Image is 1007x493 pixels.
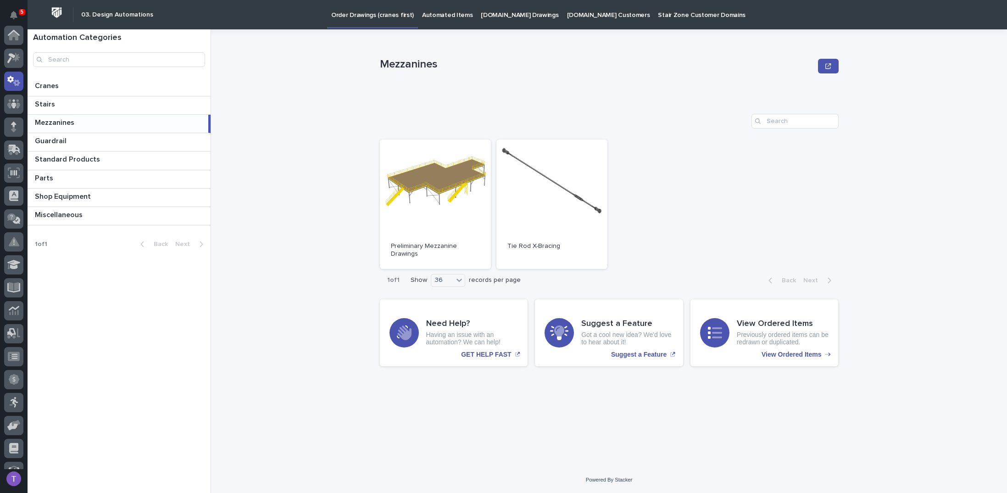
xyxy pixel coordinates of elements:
p: Mezzanines [35,117,76,127]
h3: View Ordered Items [737,319,829,329]
p: GET HELP FAST [461,351,511,359]
p: Stairs [35,98,57,109]
button: Back [761,276,800,285]
p: Standard Products [35,153,102,164]
img: Workspace Logo [48,4,65,21]
a: Tie Rod X-Bracing [496,140,607,269]
div: Notifications5 [11,11,23,26]
a: Preliminary Mezzanine Drawings [380,140,491,269]
input: Search [33,52,205,67]
span: Back [148,241,168,247]
a: Powered By Stacker [586,477,632,482]
p: 5 [20,9,23,15]
p: Guardrail [35,135,68,146]
a: Suggest a Feature [535,299,683,366]
a: GuardrailGuardrail [28,133,211,151]
h1: Automation Categories [33,33,205,43]
a: GET HELP FAST [380,299,528,366]
input: Search [751,114,839,129]
span: Next [175,241,195,247]
button: Back [133,240,172,248]
p: Show [411,276,427,284]
h3: Suggest a Feature [581,319,673,329]
p: Got a cool new idea? We'd love to hear about it! [581,331,673,347]
div: 36 [431,275,453,285]
h2: 03. Design Automations [81,11,153,19]
p: Tie Rod X-Bracing [507,242,596,250]
button: users-avatar [4,469,23,488]
p: records per page [469,276,521,284]
a: Shop EquipmentShop Equipment [28,189,211,207]
button: Next [172,240,211,248]
a: StairsStairs [28,96,211,115]
p: View Ordered Items [762,351,821,359]
p: Parts [35,172,55,183]
p: Cranes [35,80,61,90]
p: Having an issue with an automation? We can help! [426,331,518,347]
a: MiscellaneousMiscellaneous [28,207,211,225]
a: View Ordered Items [690,299,839,366]
h3: Need Help? [426,319,518,329]
p: Miscellaneous [35,209,84,219]
p: Mezzanines [380,58,815,71]
button: Next [800,276,839,285]
p: 1 of 1 [380,269,407,291]
p: 1 of 1 [28,233,55,256]
a: PartsParts [28,170,211,189]
span: Back [776,277,796,284]
a: MezzaninesMezzanines [28,115,211,133]
a: Standard ProductsStandard Products [28,151,211,170]
span: Next [803,277,823,284]
p: Preliminary Mezzanine Drawings [391,242,480,258]
button: Notifications [4,6,23,25]
p: Previously ordered items can be redrawn or duplicated. [737,331,829,347]
p: Suggest a Feature [611,351,667,359]
a: CranesCranes [28,78,211,96]
p: Shop Equipment [35,190,93,201]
